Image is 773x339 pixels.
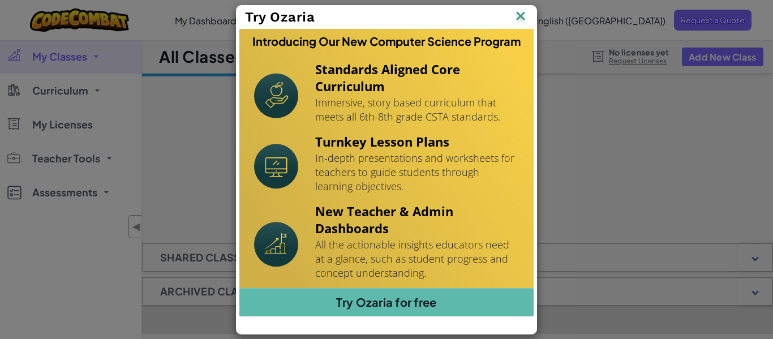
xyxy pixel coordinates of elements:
h4: Standards Aligned Core Curriculum [315,61,519,95]
a: Try Ozaria for free [239,288,534,316]
p: In-depth presentations and worksheets for teachers to guide students through learning objectives. [315,151,519,194]
p: All the actionable insights educators need at a glance, such as student progress and concept unde... [315,238,519,280]
span: Try Ozaria [245,9,315,25]
p: Immersive, story based curriculum that meets all 6th-8th grade CSTA standards. [315,96,519,124]
img: IconClose.svg [513,8,528,25]
h4: New Teacher & Admin Dashboards [315,203,519,237]
img: Icon_Turnkey.svg [254,144,298,189]
img: Icon_NewTeacherDashboard.svg [254,222,298,267]
h4: Turnkey Lesson Plans [315,133,519,150]
h3: Introducing Our New Computer Science Program [252,35,521,48]
img: Icon_StandardsAlignment.svg [254,73,298,118]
